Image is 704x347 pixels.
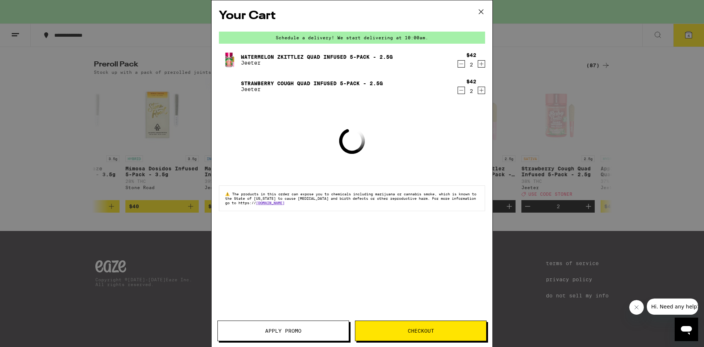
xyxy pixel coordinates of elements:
span: Hi. Need any help? [4,5,53,11]
iframe: Button to launch messaging window [675,318,698,341]
span: Apply Promo [265,328,301,333]
span: The products in this order can expose you to chemicals including marijuana or cannabis smoke, whi... [225,192,476,205]
img: Strawberry Cough Quad Infused 5-Pack - 2.5g [219,76,239,97]
iframe: Close message [629,300,644,315]
div: $42 [466,52,476,58]
button: Increment [478,87,485,94]
div: 2 [466,88,476,94]
div: $42 [466,79,476,84]
div: 2 [466,62,476,68]
button: Decrement [458,87,465,94]
iframe: Message from company [647,299,698,315]
span: ⚠️ [225,192,232,196]
a: Strawberry Cough Quad Infused 5-Pack - 2.5g [241,80,383,86]
p: Jeeter [241,60,393,66]
button: Increment [478,60,485,68]
a: Watermelon Zkittlez Quad Infused 5-Pack - 2.5g [241,54,393,60]
p: Jeeter [241,86,383,92]
div: Schedule a delivery! We start delivering at 10:00am. [219,32,485,44]
a: [DOMAIN_NAME] [256,200,285,205]
img: Watermelon Zkittlez Quad Infused 5-Pack - 2.5g [219,50,239,70]
span: Checkout [408,328,434,333]
button: Decrement [458,60,465,68]
button: Apply Promo [217,321,349,341]
h2: Your Cart [219,8,485,24]
button: Checkout [355,321,487,341]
